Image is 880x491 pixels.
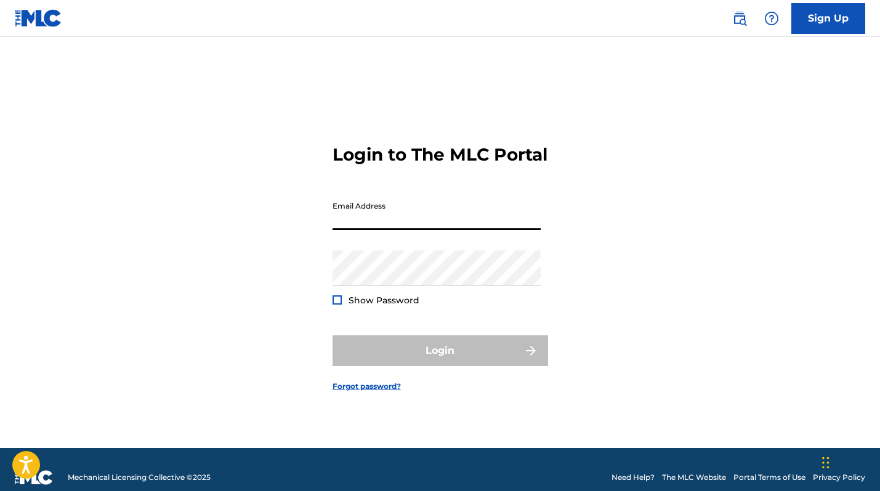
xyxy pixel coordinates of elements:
a: Sign Up [791,3,865,34]
iframe: Chat Widget [818,432,880,491]
div: Help [759,6,784,31]
img: MLC Logo [15,9,62,27]
a: Privacy Policy [813,472,865,483]
div: Drag [822,444,830,481]
a: Portal Terms of Use [733,472,805,483]
img: help [764,11,779,26]
a: Need Help? [612,472,655,483]
a: Public Search [727,6,752,31]
span: Mechanical Licensing Collective © 2025 [68,472,211,483]
h3: Login to The MLC Portal [333,144,547,166]
a: The MLC Website [662,472,726,483]
a: Forgot password? [333,381,401,392]
span: Show Password [349,295,419,306]
img: search [732,11,747,26]
img: logo [15,470,53,485]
